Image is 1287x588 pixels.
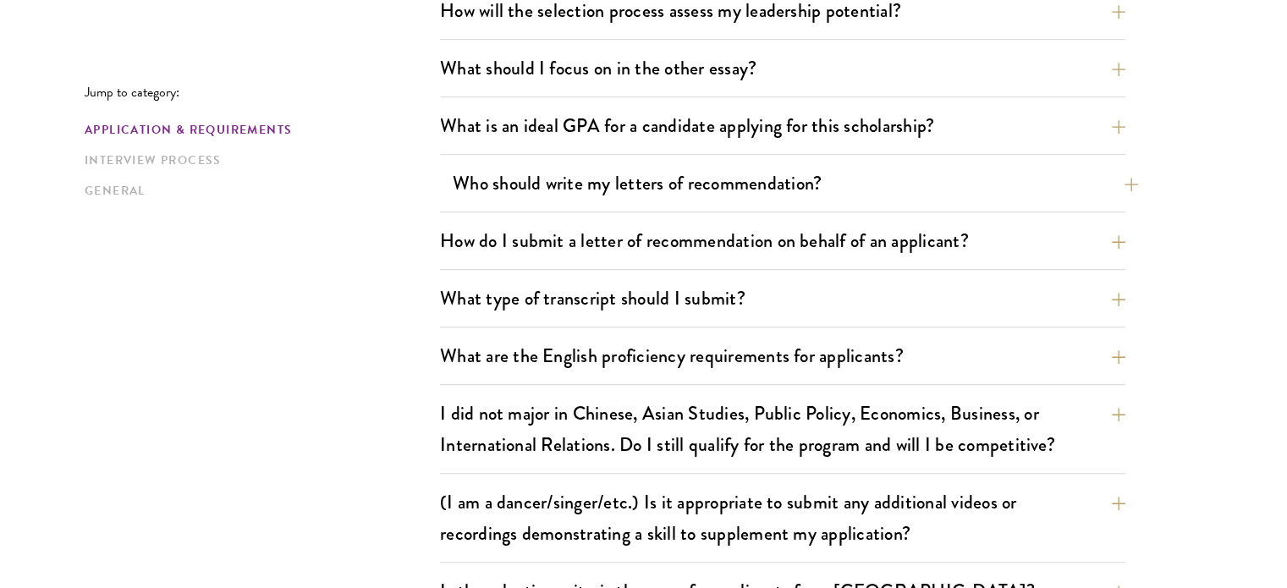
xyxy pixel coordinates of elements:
button: What is an ideal GPA for a candidate applying for this scholarship? [440,107,1125,145]
button: How do I submit a letter of recommendation on behalf of an applicant? [440,222,1125,260]
button: What type of transcript should I submit? [440,279,1125,317]
button: What should I focus on in the other essay? [440,49,1125,87]
button: Who should write my letters of recommendation? [453,164,1138,202]
button: I did not major in Chinese, Asian Studies, Public Policy, Economics, Business, or International R... [440,394,1125,464]
p: Jump to category: [85,85,440,100]
a: General [85,182,430,200]
button: What are the English proficiency requirements for applicants? [440,337,1125,375]
a: Application & Requirements [85,121,430,139]
a: Interview Process [85,151,430,169]
button: (I am a dancer/singer/etc.) Is it appropriate to submit any additional videos or recordings demon... [440,483,1125,552]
